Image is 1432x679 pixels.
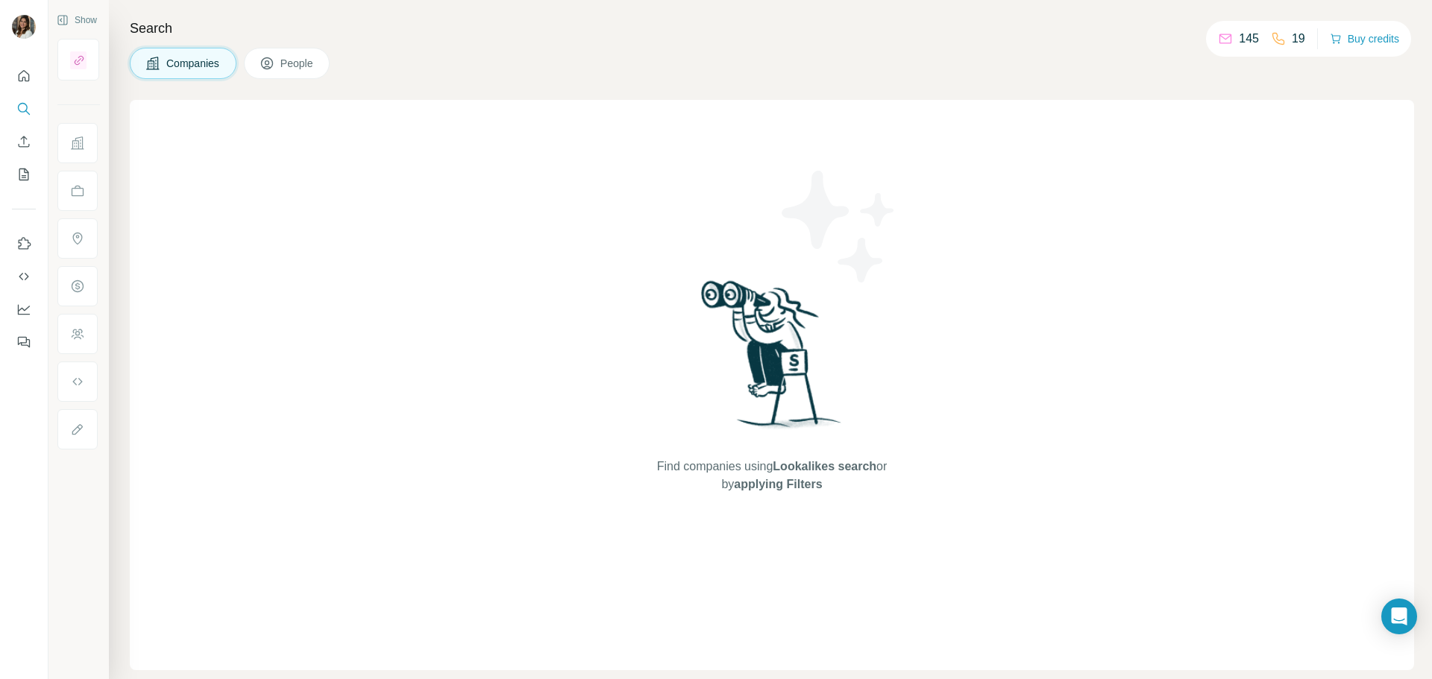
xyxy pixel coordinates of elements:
[734,478,822,490] span: applying Filters
[1292,30,1305,48] p: 19
[772,160,906,294] img: Surfe Illustration - Stars
[694,277,850,443] img: Surfe Illustration - Woman searching with binoculars
[1330,28,1399,49] button: Buy credits
[12,95,36,122] button: Search
[1381,599,1417,634] div: Open Intercom Messenger
[12,15,36,39] img: Avatar
[130,18,1414,39] h4: Search
[12,296,36,323] button: Dashboard
[12,128,36,155] button: Enrich CSV
[280,56,315,71] span: People
[12,263,36,290] button: Use Surfe API
[1239,30,1259,48] p: 145
[12,329,36,356] button: Feedback
[12,230,36,257] button: Use Surfe on LinkedIn
[12,63,36,89] button: Quick start
[773,460,876,473] span: Lookalikes search
[166,56,221,71] span: Companies
[46,9,107,31] button: Show
[653,458,891,493] span: Find companies using or by
[12,161,36,188] button: My lists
